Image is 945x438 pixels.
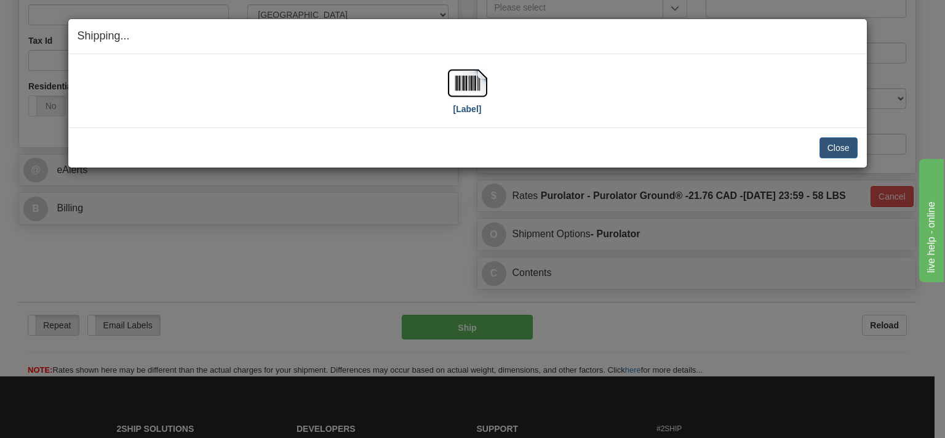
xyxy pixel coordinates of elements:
[448,77,487,113] a: [Label]
[917,156,944,282] iframe: chat widget
[78,30,130,42] span: Shipping...
[453,103,482,115] label: [Label]
[819,137,858,158] button: Close
[9,7,114,22] div: live help - online
[448,63,487,103] img: barcode.jpg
